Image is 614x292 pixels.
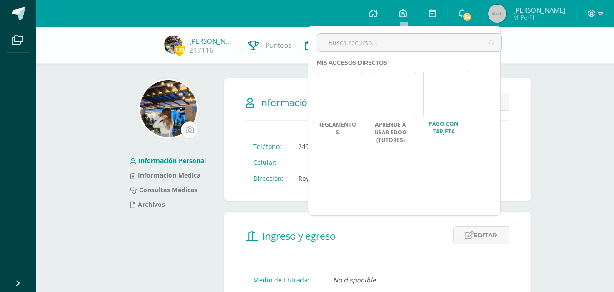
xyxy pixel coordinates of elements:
[259,96,369,109] span: Información de Contacto
[246,170,291,186] td: Dirección:
[130,185,197,194] a: Consultas Médicas
[140,80,197,137] img: e8a2d27ea4d85e38f853b06fcc5499b7.png
[298,27,364,64] a: Actividades
[246,272,326,288] td: Medio de Entrada:
[423,120,464,136] a: PAGO CON TARJETA
[317,121,358,137] a: Reglamentos
[189,46,214,55] a: 217116
[370,121,411,144] a: Aprende a usar Edoo (Tutores)
[317,34,501,51] input: Busca recurso...
[130,171,200,179] a: Información Medica
[291,138,423,154] td: 24920707
[462,12,472,22] span: 54
[453,226,509,244] a: Editar
[265,41,291,50] span: Punteos
[246,154,291,170] td: Celular:
[130,200,165,209] a: Archivos
[130,156,206,165] a: Información Personal
[317,59,387,66] span: Mis accesos directos
[291,170,423,186] td: Royale [PERSON_NAME] 2-sancristobal
[246,138,291,154] td: Teléfono:
[164,36,182,54] img: 32de4ab30536747c241aeb492840e2b6.png
[175,44,185,56] span: 135
[262,230,336,242] span: Ingreso y egreso
[333,276,376,284] i: No disponible
[488,5,506,23] img: 45x45
[513,5,565,15] span: [PERSON_NAME]
[189,36,235,46] a: [PERSON_NAME]
[241,27,298,64] a: Punteos
[513,14,565,21] span: Mi Perfil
